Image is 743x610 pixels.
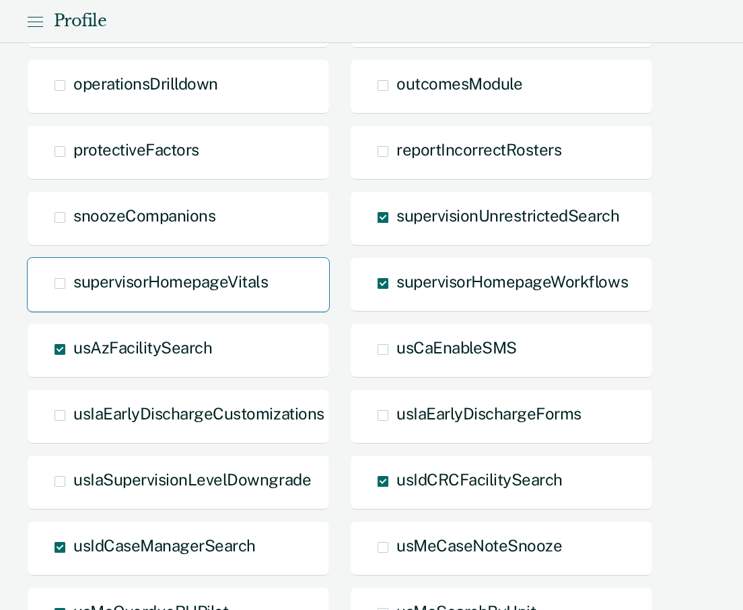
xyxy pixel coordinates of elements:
div: Profile [54,11,106,31]
span: usIdCaseManagerSearch [73,536,256,555]
span: supervisorHomepageWorkflows [396,272,628,291]
span: protectiveFactors [73,140,199,159]
span: usIaEarlyDischargeCustomizations [73,404,324,423]
span: usMeCaseNoteSnooze [396,536,562,555]
span: operationsDrilldown [73,74,218,93]
span: outcomesModule [396,74,522,93]
span: reportIncorrectRosters [396,140,561,159]
span: usIdCRCFacilitySearch [396,470,563,489]
span: supervisionUnrestrictedSearch [396,206,619,225]
span: supervisorHomepageVitals [73,272,268,291]
span: usIaEarlyDischargeForms [396,404,581,423]
span: snoozeCompanions [73,206,215,225]
span: usIaSupervisionLevelDowngrade [73,470,311,489]
span: usCaEnableSMS [396,338,517,357]
span: usAzFacilitySearch [73,338,212,357]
